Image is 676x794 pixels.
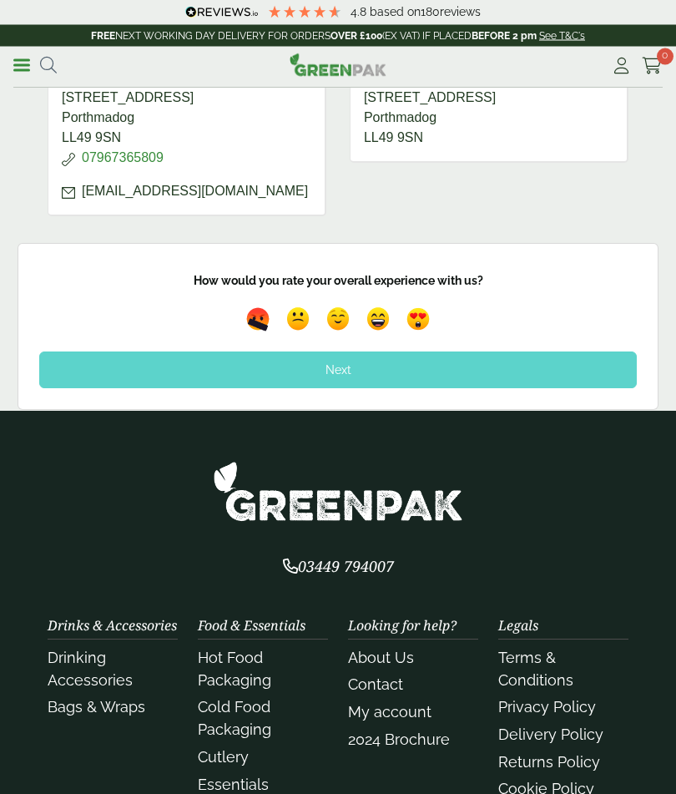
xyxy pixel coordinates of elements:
[642,58,663,74] i: Cart
[198,749,249,766] a: Cutlery
[348,676,403,694] a: Contact
[185,7,258,18] img: REVIEWS.io
[498,650,573,690] a: Terms & Conditions
[198,699,271,739] a: Cold Food Packaging
[350,34,628,164] address: [PERSON_NAME] Hadfer limited [STREET_ADDRESS] Porthmadog LL49 9SN
[48,650,133,690] a: Drinking Accessories
[322,304,354,336] img: emoji
[539,30,585,42] a: See T&C's
[198,776,269,794] a: Essentials
[362,304,394,336] img: emoji
[213,462,463,523] img: GreenPak Supplies
[657,48,673,65] span: 0
[440,5,481,18] span: reviews
[498,699,596,716] a: Privacy Policy
[370,5,421,18] span: Based on
[290,53,386,77] img: GreenPak Supplies
[348,731,450,749] a: 2024 Brochure
[642,53,663,78] a: 0
[348,704,431,721] a: My account
[421,5,440,18] span: 180
[330,30,382,42] strong: OVER £100
[198,650,271,690] a: Hot Food Packaging
[82,151,164,165] a: 07967365809
[48,34,326,217] address: [PERSON_NAME] Hadfer limited [STREET_ADDRESS] Porthmadog LL49 9SN
[498,754,600,771] a: Returns Policy
[48,699,145,716] a: Bags & Wraps
[283,560,394,576] a: 03449 794007
[402,304,434,336] img: emoji
[282,304,314,336] img: emoji
[39,352,637,389] div: Next
[267,4,342,19] div: 4.78 Stars
[242,304,274,336] img: emoji
[472,30,537,42] strong: BEFORE 2 pm
[62,182,311,202] p: [EMAIL_ADDRESS][DOMAIN_NAME]
[611,58,632,74] i: My Account
[91,30,115,42] strong: FREE
[351,5,370,18] span: 4.8
[283,557,394,577] span: 03449 794007
[348,650,414,667] a: About Us
[498,726,603,744] a: Delivery Policy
